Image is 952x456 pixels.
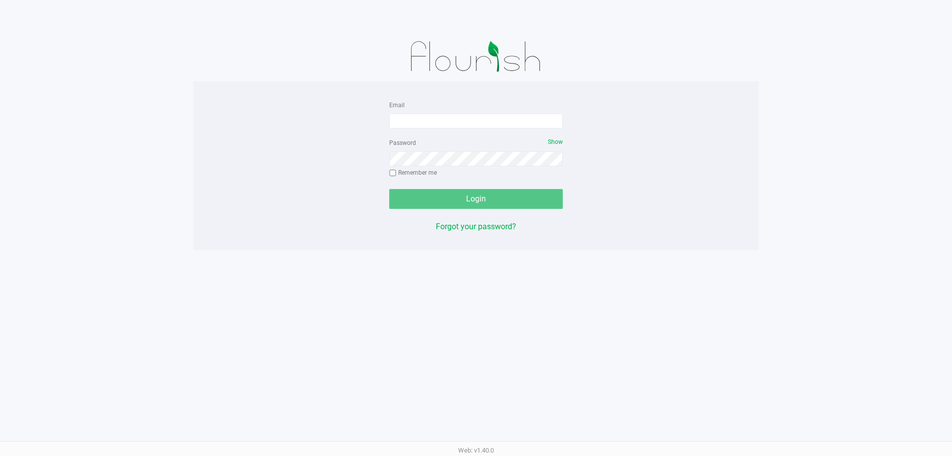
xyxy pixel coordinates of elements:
span: Web: v1.40.0 [458,447,494,454]
label: Email [389,101,405,110]
input: Remember me [389,170,396,177]
span: Show [548,138,563,145]
label: Password [389,138,416,147]
button: Forgot your password? [436,221,516,233]
label: Remember me [389,168,437,177]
